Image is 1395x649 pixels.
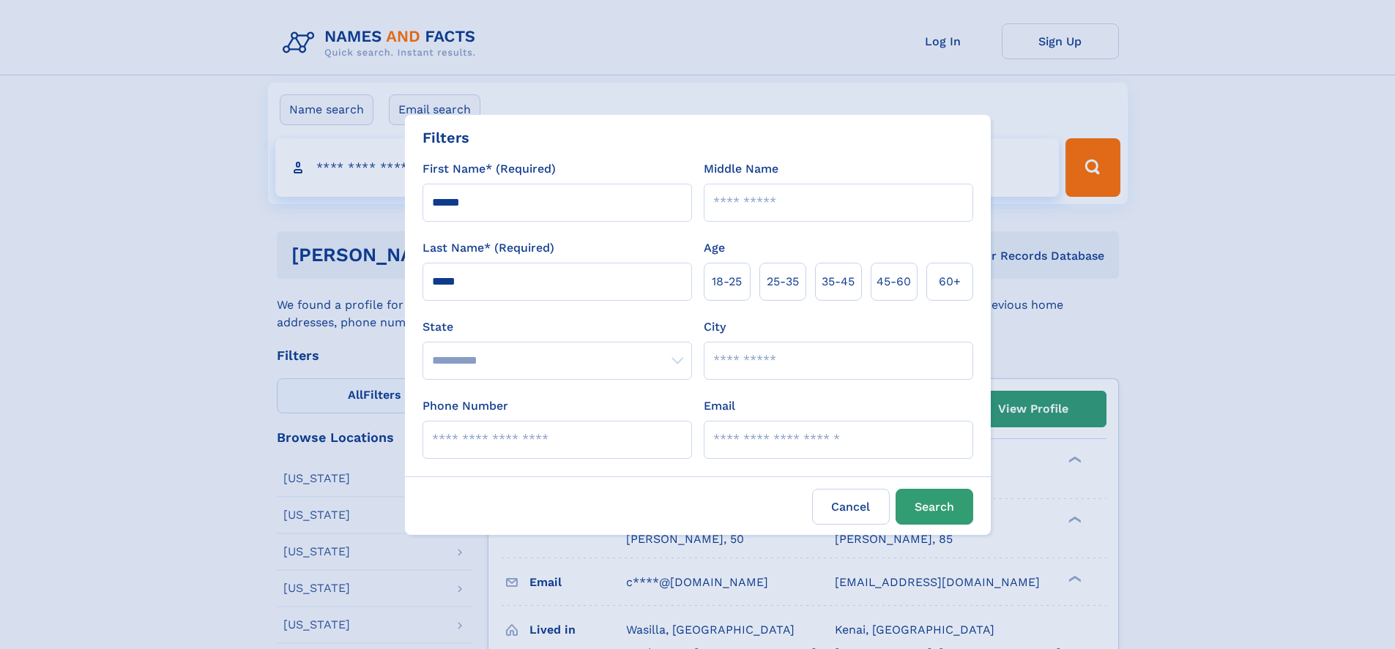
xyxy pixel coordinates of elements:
span: 60+ [939,273,961,290]
span: 18‑25 [712,273,742,290]
span: 25‑35 [767,273,799,290]
label: Phone Number [423,397,508,415]
span: 45‑60 [877,273,911,290]
label: Email [704,397,735,415]
label: Last Name* (Required) [423,239,554,257]
span: 35‑45 [822,273,855,290]
label: Age [704,239,725,257]
div: Filters [423,127,469,149]
label: First Name* (Required) [423,160,556,178]
label: Middle Name [704,160,778,178]
label: State [423,318,692,336]
button: Search [896,489,973,525]
label: City [704,318,726,336]
label: Cancel [812,489,890,525]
